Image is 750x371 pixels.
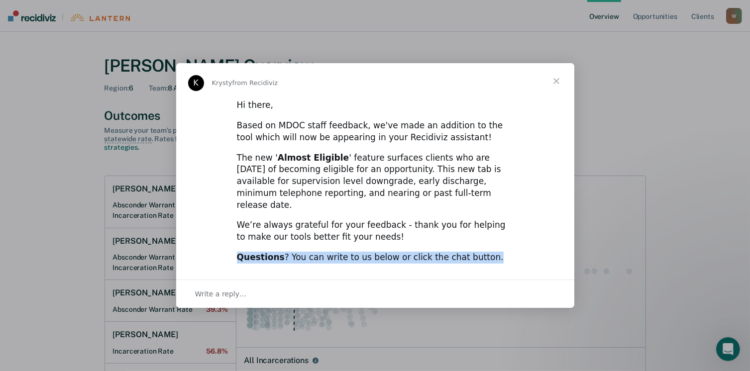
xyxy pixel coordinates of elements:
[538,63,574,99] span: Close
[176,279,574,308] div: Open conversation and reply
[237,152,514,211] div: The new ' ' feature surfaces clients who are [DATE] of becoming eligible for an opportunity. This...
[195,287,247,300] span: Write a reply…
[232,79,278,87] span: from Recidiviz
[278,153,349,163] b: Almost Eligible
[188,75,204,91] div: Profile image for Krysty
[237,252,514,264] div: ? You can write to us below or click the chat button.
[237,252,285,262] b: Questions
[237,99,514,111] div: Hi there,
[237,120,514,144] div: Based on MDOC staff feedback, we've made an addition to the tool which will now be appearing in y...
[237,219,514,243] div: We’re always grateful for your feedback - thank you for helping to make our tools better fit your...
[212,79,232,87] span: Krysty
